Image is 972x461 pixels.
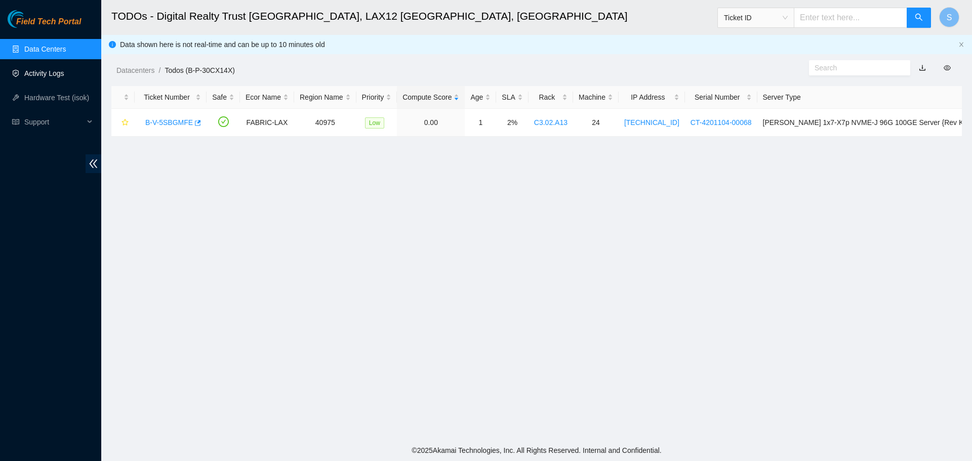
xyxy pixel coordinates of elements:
[101,440,972,461] footer: © 2025 Akamai Technologies, Inc. All Rights Reserved. Internal and Confidential.
[724,10,788,25] span: Ticket ID
[8,18,81,31] a: Akamai TechnologiesField Tech Portal
[944,64,951,71] span: eye
[397,109,465,137] td: 0.00
[496,109,528,137] td: 2%
[24,94,89,102] a: Hardware Test (isok)
[8,10,51,28] img: Akamai Technologies
[294,109,356,137] td: 40975
[947,11,952,24] span: S
[86,154,101,173] span: double-left
[919,64,926,72] a: download
[907,8,931,28] button: search
[691,118,752,127] a: CT-4201104-00068
[121,119,129,127] span: star
[12,118,19,125] span: read
[939,7,959,27] button: S
[815,62,897,73] input: Search
[117,114,129,131] button: star
[158,66,160,74] span: /
[915,13,923,23] span: search
[365,117,384,129] span: Low
[958,41,964,48] button: close
[218,116,229,127] span: check-circle
[16,17,81,27] span: Field Tech Portal
[24,112,84,132] span: Support
[465,109,496,137] td: 1
[624,118,679,127] a: [TECHNICAL_ID]
[240,109,294,137] td: FABRIC-LAX
[794,8,907,28] input: Enter text here...
[165,66,235,74] a: Todos (B-P-30CX14X)
[24,45,66,53] a: Data Centers
[573,109,619,137] td: 24
[145,118,193,127] a: B-V-5SBGMFE
[24,69,64,77] a: Activity Logs
[534,118,568,127] a: C3.02.A13
[911,60,934,76] button: download
[116,66,154,74] a: Datacenters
